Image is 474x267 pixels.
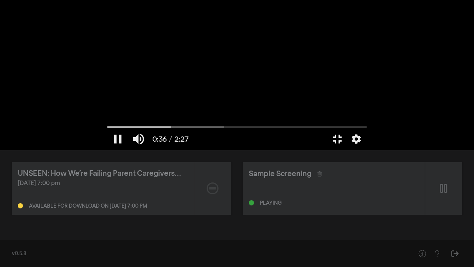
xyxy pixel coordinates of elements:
button: Mute [128,128,149,150]
button: More settings [348,128,365,150]
div: Playing [260,201,282,206]
button: Pause [107,128,128,150]
div: UNSEEN: How We’re Failing Parent Caregivers & Why It Matters [18,168,182,179]
button: Help [430,246,444,261]
button: Exit full screen [327,128,348,150]
div: Available for download on [DATE] 7:00 pm [29,204,147,209]
div: v0.5.8 [12,250,400,258]
button: 0:36 / 2:27 [149,128,192,150]
button: Sign Out [447,246,462,261]
div: [DATE] 7:00 pm [18,179,188,188]
button: Help [415,246,430,261]
div: Sample Screening [249,168,311,179]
